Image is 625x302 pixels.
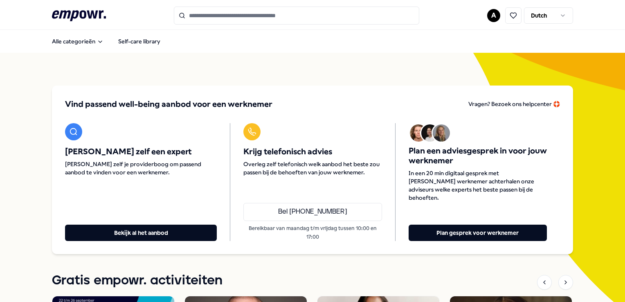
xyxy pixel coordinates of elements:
[65,147,217,157] span: [PERSON_NAME] zelf een expert
[45,33,167,50] nav: Main
[65,225,217,241] button: Bekijk al het aanbod
[410,124,427,142] img: Avatar
[45,33,110,50] button: Alle categorieën
[243,203,382,221] a: Bel [PHONE_NUMBER]
[112,33,167,50] a: Self-care library
[174,7,419,25] input: Search for products, categories or subcategories
[409,225,547,241] button: Plan gesprek voor werknemer
[468,99,560,110] a: Vragen? Bezoek ons helpcenter 🛟
[421,124,438,142] img: Avatar
[409,146,547,166] span: Plan een adviesgesprek in voor jouw werknemer
[409,169,547,202] span: In een 20 min digitaal gesprek met [PERSON_NAME] werknemer achterhalen onze adviseurs welke exper...
[468,101,560,107] span: Vragen? Bezoek ons helpcenter 🛟
[487,9,500,22] button: A
[65,99,272,110] span: Vind passend well-being aanbod voor een werknemer
[65,160,217,176] span: [PERSON_NAME] zelf je providerboog om passend aanbod te vinden voor een werknemer.
[433,124,450,142] img: Avatar
[52,270,223,291] h1: Gratis empowr. activiteiten
[243,160,382,176] span: Overleg zelf telefonisch welk aanbod het beste zou passen bij de behoeften van jouw werknemer.
[243,224,382,241] p: Bereikbaar van maandag t/m vrijdag tussen 10:00 en 17:00
[243,147,382,157] span: Krijg telefonisch advies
